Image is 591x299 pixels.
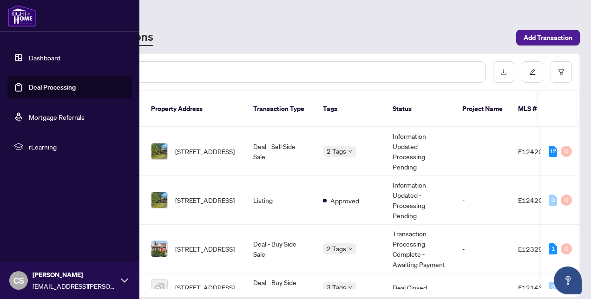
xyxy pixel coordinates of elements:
button: download [493,61,514,83]
span: [EMAIL_ADDRESS][PERSON_NAME][DOMAIN_NAME] [33,281,116,291]
a: Mortgage Referrals [29,113,85,121]
img: logo [7,5,36,27]
td: Information Updated - Processing Pending [385,127,455,176]
span: download [500,69,507,75]
a: Dashboard [29,53,60,62]
button: Add Transaction [516,30,580,45]
div: 0 [561,243,572,254]
td: Transaction Processing Complete - Awaiting Payment [385,225,455,273]
td: - [455,225,511,273]
span: [STREET_ADDRESS] [175,244,235,254]
div: 0 [549,282,557,293]
div: 0 [561,146,572,157]
button: edit [522,61,543,83]
th: MLS # [511,91,566,127]
img: thumbnail-img [151,279,167,295]
span: Add Transaction [524,30,572,45]
span: down [348,247,353,251]
span: [STREET_ADDRESS] [175,146,235,156]
span: 3 Tags [327,282,346,292]
span: [STREET_ADDRESS] [175,282,235,292]
span: [PERSON_NAME] [33,270,116,280]
td: - [455,127,511,176]
th: Status [385,91,455,127]
span: 2 Tags [327,243,346,254]
button: filter [551,61,572,83]
span: Approved [330,195,359,206]
td: Information Updated - Processing Pending [385,176,455,225]
span: E12420676 [518,147,555,156]
span: filter [558,69,565,75]
td: Listing [246,176,315,225]
span: rLearning [29,142,125,152]
td: - [455,176,511,225]
span: E12420676 [518,196,555,204]
span: [STREET_ADDRESS] [175,195,235,205]
span: 2 Tags [327,146,346,156]
img: thumbnail-img [151,241,167,257]
div: 0 [561,195,572,206]
span: E12143404 [518,283,555,292]
td: Deal - Sell Side Sale [246,127,315,176]
div: 0 [549,195,557,206]
a: Deal Processing [29,83,76,91]
span: edit [529,69,536,75]
span: down [348,285,353,290]
td: Deal - Buy Side Sale [246,225,315,273]
button: Open asap [554,266,582,294]
div: 1 [549,243,557,254]
span: E12329510 [518,245,555,253]
span: down [348,149,353,154]
th: Property Address [144,91,246,127]
img: thumbnail-img [151,192,167,208]
th: Transaction Type [246,91,315,127]
div: 12 [549,146,557,157]
span: CS [13,274,24,287]
th: Project Name [455,91,511,127]
img: thumbnail-img [151,143,167,159]
th: Tags [315,91,385,127]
